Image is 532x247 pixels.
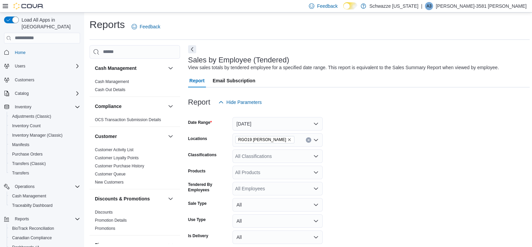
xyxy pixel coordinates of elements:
[9,169,32,177] a: Transfers
[343,2,357,9] input: Dark Mode
[12,133,63,138] span: Inventory Manager (Classic)
[425,2,433,10] div: Amanda-3581 Rodriguez
[213,74,255,87] span: Email Subscription
[12,123,41,129] span: Inventory Count
[12,235,52,241] span: Canadian Compliance
[12,49,28,57] a: Home
[95,133,165,140] button: Customer
[90,116,180,127] div: Compliance
[90,208,180,235] div: Discounts & Promotions
[7,168,83,178] button: Transfers
[9,224,80,232] span: BioTrack Reconciliation
[95,117,161,122] a: OCS Transaction Submission Details
[90,78,180,97] div: Cash Management
[9,160,48,168] a: Transfers (Classic)
[317,3,338,9] span: Feedback
[233,214,323,228] button: All
[1,102,83,112] button: Inventory
[15,184,35,189] span: Operations
[95,156,139,160] a: Customer Loyalty Points
[95,195,165,202] button: Discounts & Promotions
[95,226,115,231] a: Promotions
[15,104,31,110] span: Inventory
[12,193,46,199] span: Cash Management
[95,210,113,215] span: Discounts
[12,76,37,84] a: Customers
[95,226,115,231] span: Promotions
[95,195,150,202] h3: Discounts & Promotions
[188,136,207,141] label: Locations
[1,182,83,191] button: Operations
[90,146,180,189] div: Customer
[90,18,125,31] h1: Reports
[15,63,25,69] span: Users
[12,89,80,98] span: Catalog
[95,172,126,176] a: Customer Queue
[9,122,80,130] span: Inventory Count
[95,103,165,110] button: Compliance
[95,164,144,168] a: Customer Purchase History
[188,201,207,206] label: Sale Type
[7,131,83,140] button: Inventory Manager (Classic)
[189,74,205,87] span: Report
[188,152,217,158] label: Classifications
[12,103,34,111] button: Inventory
[9,169,80,177] span: Transfers
[15,77,34,83] span: Customers
[1,89,83,98] button: Catalog
[1,61,83,71] button: Users
[188,233,208,239] label: Is Delivery
[167,195,175,203] button: Discounts & Promotions
[129,20,163,33] a: Feedback
[95,147,134,152] a: Customer Activity List
[369,2,419,10] p: Schwazze [US_STATE]
[95,180,123,185] a: New Customers
[7,233,83,243] button: Canadian Compliance
[235,136,295,143] span: RGO19 Hobbs
[226,99,262,106] span: Hide Parameters
[233,230,323,244] button: All
[140,23,160,30] span: Feedback
[95,103,121,110] h3: Compliance
[216,95,264,109] button: Hide Parameters
[9,192,80,200] span: Cash Management
[9,234,80,242] span: Canadian Compliance
[9,160,80,168] span: Transfers (Classic)
[7,121,83,131] button: Inventory Count
[427,2,432,10] span: A3
[313,170,319,175] button: Open list of options
[12,48,80,57] span: Home
[9,150,45,158] a: Purchase Orders
[12,203,52,208] span: Traceabilty Dashboard
[15,50,26,55] span: Home
[7,112,83,121] button: Adjustments (Classic)
[95,218,127,223] span: Promotion Details
[9,112,54,120] a: Adjustments (Classic)
[13,3,44,9] img: Cova
[12,76,80,84] span: Customers
[7,149,83,159] button: Purchase Orders
[12,89,31,98] button: Catalog
[95,180,123,185] span: New Customers
[1,48,83,57] button: Home
[233,198,323,212] button: All
[12,114,51,119] span: Adjustments (Classic)
[9,122,43,130] a: Inventory Count
[12,103,80,111] span: Inventory
[9,112,80,120] span: Adjustments (Classic)
[12,215,32,223] button: Reports
[9,141,80,149] span: Manifests
[15,216,29,222] span: Reports
[95,218,127,223] a: Promotion Details
[9,201,55,210] a: Traceabilty Dashboard
[95,87,126,92] a: Cash Out Details
[12,170,29,176] span: Transfers
[9,201,80,210] span: Traceabilty Dashboard
[9,141,32,149] a: Manifests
